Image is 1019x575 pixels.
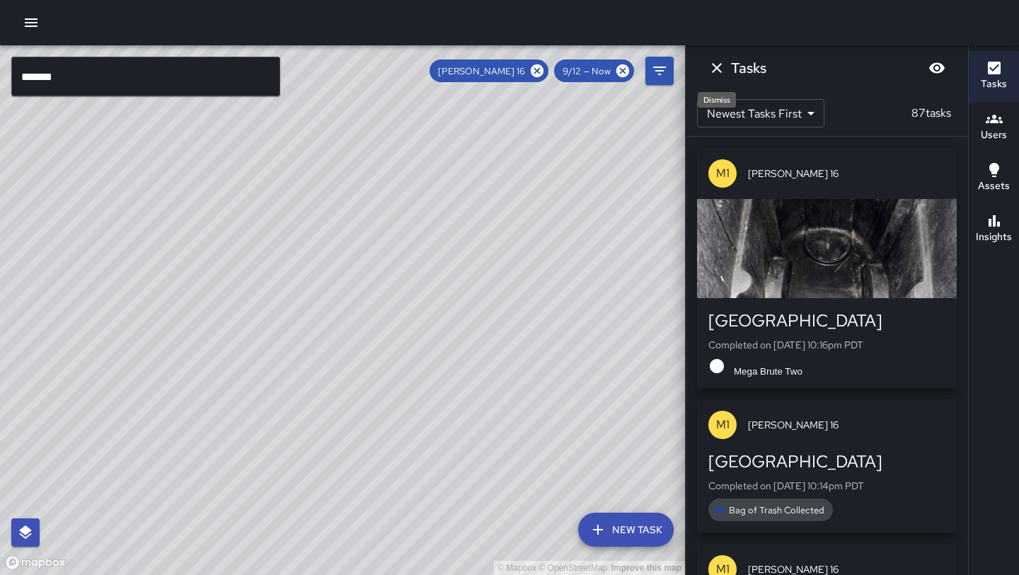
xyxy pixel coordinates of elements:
[976,229,1012,245] h6: Insights
[554,65,619,77] span: 9/12 — Now
[645,57,674,85] button: Filters
[708,309,945,332] div: [GEOGRAPHIC_DATA]
[703,54,731,82] button: Dismiss
[923,54,951,82] button: Blur
[697,148,957,388] button: M1[PERSON_NAME] 16[GEOGRAPHIC_DATA]Completed on [DATE] 10:16pm PDTMega Brute Two
[969,153,1019,204] button: Assets
[430,65,534,77] span: [PERSON_NAME] 16
[748,418,945,432] span: [PERSON_NAME] 16
[554,59,634,82] div: 9/12 — Now
[698,92,736,108] div: Dismiss
[981,127,1007,143] h6: Users
[708,450,945,473] div: [GEOGRAPHIC_DATA]
[978,178,1010,194] h6: Assets
[430,59,548,82] div: [PERSON_NAME] 16
[725,366,811,377] span: Mega Brute Two
[578,513,674,547] button: New Task
[906,105,957,122] p: 87 tasks
[731,57,766,79] h6: Tasks
[716,165,730,182] p: M1
[969,204,1019,255] button: Insights
[697,399,957,533] button: M1[PERSON_NAME] 16[GEOGRAPHIC_DATA]Completed on [DATE] 10:14pm PDTBag of Trash Collected
[981,76,1007,92] h6: Tasks
[969,102,1019,153] button: Users
[969,51,1019,102] button: Tasks
[708,338,945,352] p: Completed on [DATE] 10:16pm PDT
[697,99,824,127] div: Newest Tasks First
[720,504,833,516] span: Bag of Trash Collected
[708,479,945,493] p: Completed on [DATE] 10:14pm PDT
[716,416,730,433] p: M1
[748,166,945,181] span: [PERSON_NAME] 16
